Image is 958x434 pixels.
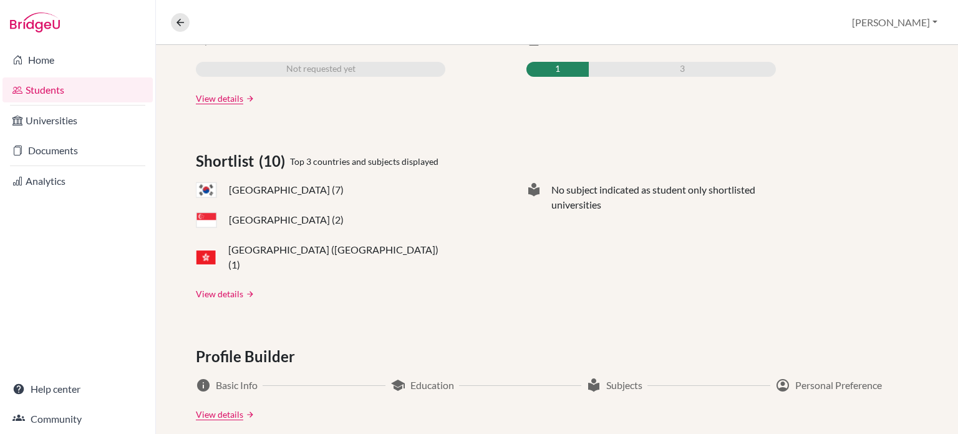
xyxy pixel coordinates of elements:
a: arrow_forward [243,410,254,419]
span: Subjects [606,378,642,393]
a: Students [2,77,153,102]
span: HK [196,250,216,265]
a: Documents [2,138,153,163]
span: [GEOGRAPHIC_DATA] (2) [229,212,344,227]
span: mark_email_read [196,32,211,47]
span: Basic Info [216,378,258,393]
a: Analytics [2,169,153,194]
span: 3 [680,62,685,77]
a: Help center [2,377,153,402]
span: account_circle [775,378,790,393]
span: Shortlist [196,150,259,172]
span: task [526,32,541,47]
a: View details [196,92,243,105]
img: Bridge-U [10,12,60,32]
span: Personal Preference [795,378,882,393]
button: [PERSON_NAME] [846,11,943,34]
span: [GEOGRAPHIC_DATA] (7) [229,182,344,197]
span: No subject indicated as student only shortlisted universities [551,182,776,212]
a: arrow_forward [243,94,254,103]
span: KR [196,182,217,198]
span: (10) [259,150,290,172]
span: Top 3 countries and subjects displayed [290,155,438,168]
a: arrow_forward [243,290,254,298]
span: 1 [555,62,560,77]
span: SG [196,212,217,228]
a: View details [196,408,243,421]
span: school [390,378,405,393]
a: Home [2,47,153,72]
span: local_library [526,182,541,212]
span: local_library [586,378,601,393]
a: View details [196,287,243,300]
span: Education [410,378,454,393]
span: [GEOGRAPHIC_DATA] ([GEOGRAPHIC_DATA]) (1) [228,242,445,272]
span: Not requested yet [286,62,356,77]
a: Community [2,407,153,432]
span: Profile Builder [196,345,300,368]
span: info [196,378,211,393]
a: Universities [2,108,153,133]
